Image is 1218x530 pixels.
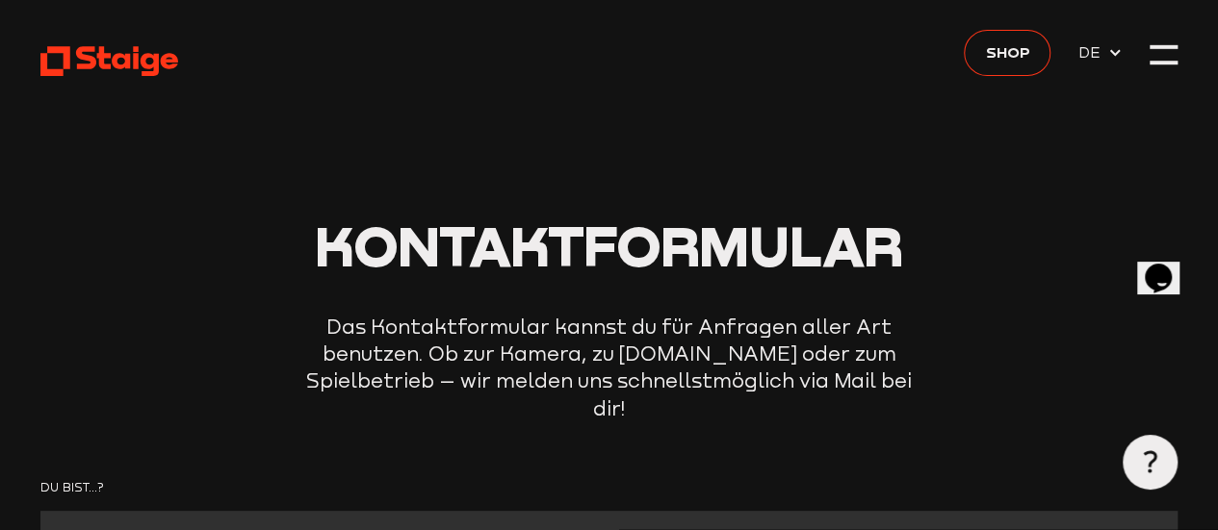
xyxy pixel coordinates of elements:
iframe: chat widget [1137,237,1199,294]
p: Das Kontaktformular kannst du für Anfragen aller Art benutzen. Ob zur Kamera, zu [DOMAIN_NAME] od... [297,314,922,422]
label: Du bist...? [40,477,1177,497]
span: DE [1078,40,1107,64]
a: Shop [964,30,1050,76]
span: Kontaktformular [315,212,903,279]
span: Shop [985,40,1029,64]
